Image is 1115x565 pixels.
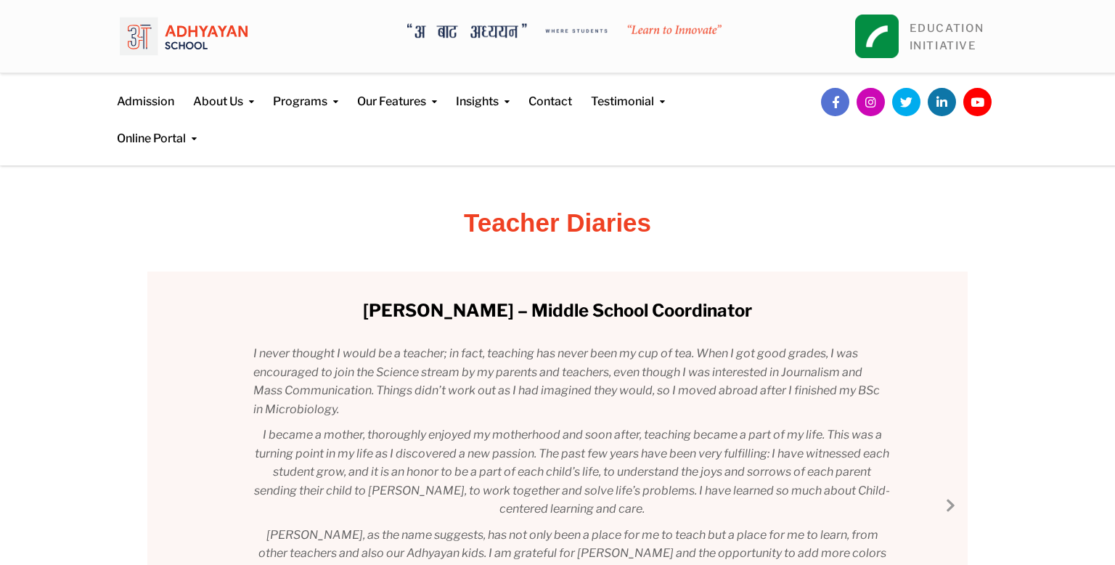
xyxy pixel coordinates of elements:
h3: [PERSON_NAME] – Middle School Coordinator [224,293,891,328]
h2: Teacher Diaries [147,210,968,235]
a: Admission [117,73,174,110]
a: Our Features [357,73,437,110]
a: EDUCATIONINITIATIVE [910,22,984,52]
span: I became a mother, thoroughly enjoyed my motherhood and soon after, teaching became a part of my ... [254,428,890,516]
img: logo [120,11,248,62]
img: square_leapfrog [855,15,899,58]
span: I never thought I would be a teacher; in fact, teaching has never been my cup of tea. When I got ... [253,346,880,416]
a: Online Portal [117,110,197,147]
a: About Us [193,73,254,110]
a: Testimonial [591,73,665,110]
img: A Bata Adhyayan where students learn to Innovate [407,23,722,38]
a: Programs [273,73,338,110]
a: Insights [456,73,510,110]
a: Contact [528,73,572,110]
